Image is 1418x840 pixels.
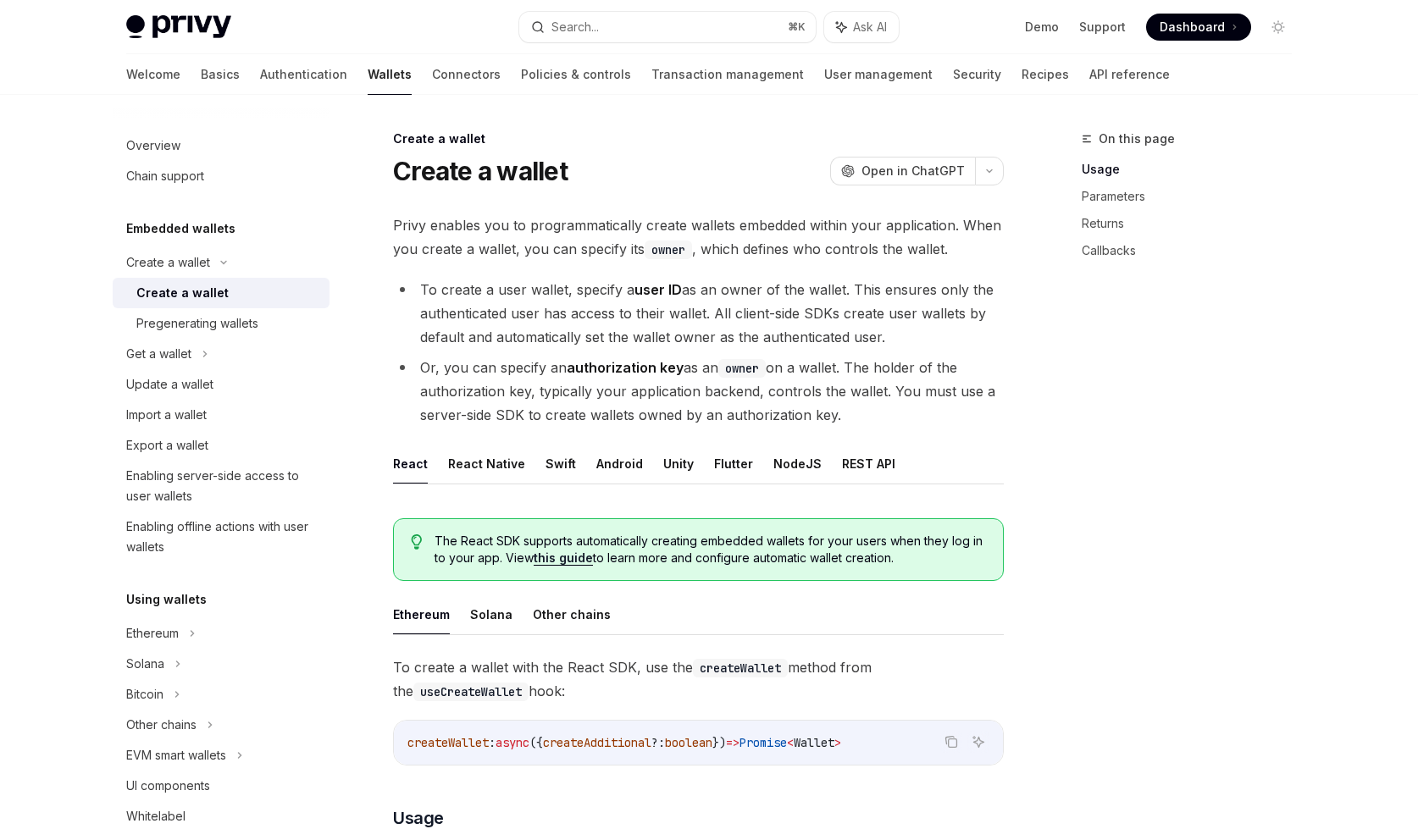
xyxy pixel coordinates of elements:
[136,283,229,303] div: Create a wallet
[714,444,753,484] button: Flutter
[651,54,804,95] a: Transaction management
[126,806,186,826] div: Whitelabel
[113,161,330,191] a: Chain support
[435,533,986,566] span: The React SDK supports automatically creating embedded wallets for your users when they log in to...
[126,405,207,425] div: Import a wallet
[940,731,962,753] button: Copy the contents from the code block
[651,735,665,750] span: ?:
[113,461,330,511] a: Enabling server-side access to user wallets
[663,444,694,484] button: Unity
[739,735,787,750] span: Promise
[534,550,593,566] a: this guide
[126,374,213,395] div: Update a wallet
[470,594,512,634] button: Solana
[393,655,1004,703] span: To create a wallet with the React SDK, use the method from the hook:
[126,435,208,456] div: Export a wallet
[551,17,599,37] div: Search...
[567,359,684,376] strong: authorization key
[953,54,1001,95] a: Security
[842,444,895,484] button: REST API
[113,430,330,461] a: Export a wallet
[712,735,726,750] span: })
[113,130,330,161] a: Overview
[1146,14,1251,41] a: Dashboard
[393,444,428,484] button: React
[665,735,712,750] span: boolean
[393,130,1004,147] div: Create a wallet
[113,511,330,562] a: Enabling offline actions with user wallets
[432,54,501,95] a: Connectors
[126,517,319,557] div: Enabling offline actions with user wallets
[368,54,412,95] a: Wallets
[521,54,631,95] a: Policies & controls
[126,466,319,506] div: Enabling server-side access to user wallets
[830,157,975,185] button: Open in ChatGPT
[773,444,822,484] button: NodeJS
[496,735,529,750] span: async
[126,218,235,239] h5: Embedded wallets
[861,163,965,180] span: Open in ChatGPT
[824,54,933,95] a: User management
[113,308,330,339] a: Pregenerating wallets
[853,19,887,36] span: Ask AI
[596,444,643,484] button: Android
[489,735,496,750] span: :
[1082,156,1305,183] a: Usage
[126,344,191,364] div: Get a wallet
[411,534,423,550] svg: Tip
[126,166,204,186] div: Chain support
[393,213,1004,261] span: Privy enables you to programmatically create wallets embedded within your application. When you c...
[260,54,347,95] a: Authentication
[1082,183,1305,210] a: Parameters
[533,594,611,634] button: Other chains
[794,735,834,750] span: Wallet
[1160,19,1225,36] span: Dashboard
[413,682,529,701] code: useCreateWallet
[1022,54,1069,95] a: Recipes
[1265,14,1292,41] button: Toggle dark mode
[126,589,207,610] h5: Using wallets
[201,54,240,95] a: Basics
[126,252,210,273] div: Create a wallet
[136,313,258,334] div: Pregenerating wallets
[787,735,794,750] span: <
[543,735,651,750] span: createAdditional
[113,400,330,430] a: Import a wallet
[126,15,231,39] img: light logo
[546,444,576,484] button: Swift
[126,654,164,674] div: Solana
[126,745,226,765] div: EVM smart wallets
[834,735,841,750] span: >
[448,444,525,484] button: React Native
[788,20,806,34] span: ⌘ K
[1025,19,1059,36] a: Demo
[1082,210,1305,237] a: Returns
[126,684,163,705] div: Bitcoin
[1082,237,1305,264] a: Callbacks
[393,594,450,634] button: Ethereum
[529,735,543,750] span: ({
[693,659,788,677] code: createWallet
[113,369,330,400] a: Update a wallet
[126,135,180,156] div: Overview
[967,731,989,753] button: Ask AI
[126,623,179,644] div: Ethereum
[407,735,489,750] span: createWallet
[126,54,180,95] a: Welcome
[393,278,1004,349] li: To create a user wallet, specify a as an owner of the wallet. This ensures only the authenticated...
[718,359,766,378] code: owner
[634,281,682,298] strong: user ID
[824,12,899,42] button: Ask AI
[126,715,197,735] div: Other chains
[113,801,330,832] a: Whitelabel
[393,156,568,186] h1: Create a wallet
[393,356,1004,427] li: Or, you can specify an as an on a wallet. The holder of the authorization key, typically your app...
[519,12,816,42] button: Search...⌘K
[1079,19,1126,36] a: Support
[726,735,739,750] span: =>
[1099,129,1175,149] span: On this page
[393,806,444,830] span: Usage
[126,776,210,796] div: UI components
[113,278,330,308] a: Create a wallet
[1089,54,1170,95] a: API reference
